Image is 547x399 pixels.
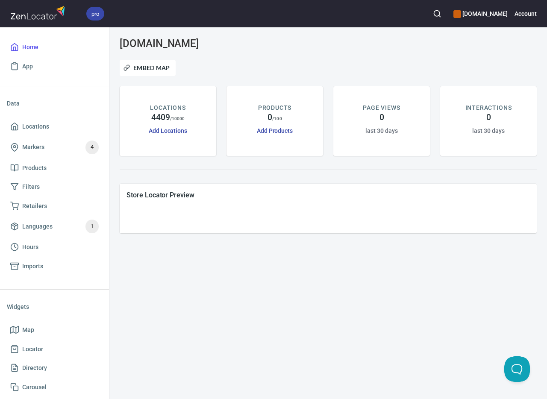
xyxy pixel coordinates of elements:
[257,127,293,134] a: Add Products
[515,4,537,23] button: Account
[258,103,292,112] p: PRODUCTS
[151,112,170,123] h4: 4409
[22,261,43,272] span: Imports
[365,126,397,135] h6: last 30 days
[7,93,102,114] li: Data
[120,60,176,76] button: Embed Map
[7,378,102,397] a: Carousel
[504,356,530,382] iframe: Help Scout Beacon - Open
[170,115,185,122] p: / 10000
[149,127,187,134] a: Add Locations
[465,103,512,112] p: INTERACTIONS
[7,257,102,276] a: Imports
[22,382,47,393] span: Carousel
[486,112,491,123] h4: 0
[7,340,102,359] a: Locator
[120,38,252,50] h3: [DOMAIN_NAME]
[7,57,102,76] a: App
[22,344,43,355] span: Locator
[22,142,44,153] span: Markers
[453,9,508,18] h6: [DOMAIN_NAME]
[272,115,282,122] p: / 100
[472,126,504,135] h6: last 30 days
[453,10,461,18] button: color-CE600E
[7,197,102,216] a: Retailers
[10,3,68,22] img: zenlocator
[22,61,33,72] span: App
[86,7,104,21] div: pro
[86,9,104,18] span: pro
[22,163,47,173] span: Products
[7,177,102,197] a: Filters
[7,38,102,57] a: Home
[7,215,102,238] a: Languages1
[7,136,102,158] a: Markers4
[125,63,170,73] span: Embed Map
[22,42,38,53] span: Home
[22,242,38,252] span: Hours
[22,182,40,192] span: Filters
[7,320,102,340] a: Map
[7,358,102,378] a: Directory
[85,222,99,232] span: 1
[363,103,400,112] p: PAGE VIEWS
[150,103,185,112] p: LOCATIONS
[7,296,102,317] li: Widgets
[453,4,508,23] div: Manage your apps
[22,363,47,373] span: Directory
[22,325,34,335] span: Map
[7,238,102,257] a: Hours
[22,201,47,211] span: Retailers
[22,121,49,132] span: Locations
[515,9,537,18] h6: Account
[126,191,530,199] span: Store Locator Preview
[7,117,102,136] a: Locations
[7,158,102,178] a: Products
[379,112,384,123] h4: 0
[85,142,99,152] span: 4
[22,221,53,232] span: Languages
[268,112,272,123] h4: 0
